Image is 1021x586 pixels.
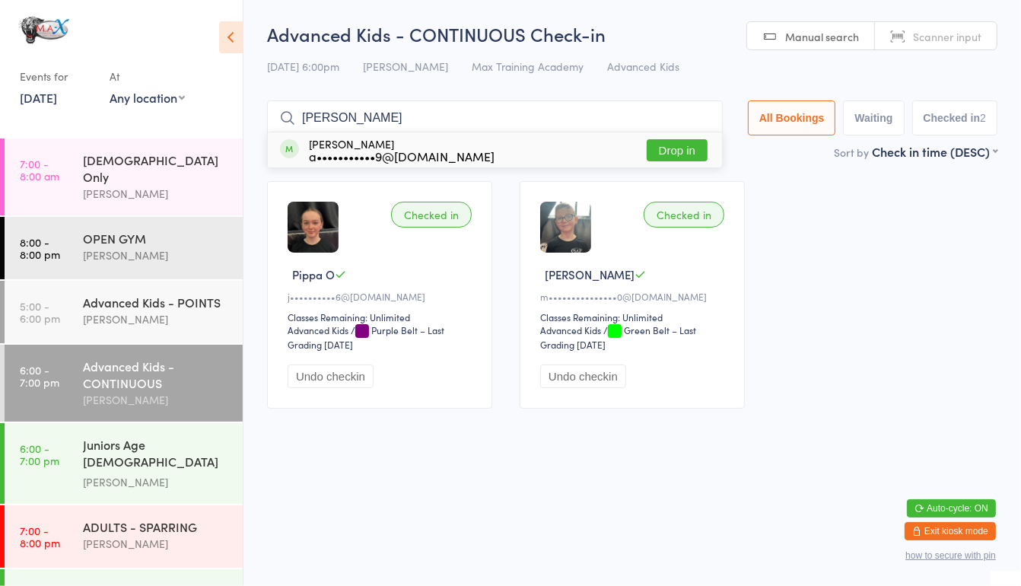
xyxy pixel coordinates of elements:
div: Juniors Age [DEMOGRAPHIC_DATA] STRENGTH & CONDITIONING [83,436,230,473]
button: All Bookings [748,100,836,135]
h2: Advanced Kids - CONTINUOUS Check-in [267,21,997,46]
div: Classes Remaining: Unlimited [540,311,729,323]
time: 6:00 - 7:00 pm [20,442,59,467]
span: Advanced Kids [607,59,679,74]
span: Manual search [785,29,859,44]
button: Undo checkin [540,365,626,388]
input: Search [267,100,723,135]
div: At [110,64,185,89]
time: 7:00 - 8:00 pm [20,524,60,549]
div: Any location [110,89,185,106]
div: a•••••••••••9@[DOMAIN_NAME] [309,150,495,162]
a: 7:00 -8:00 pmADULTS - SPARRING[PERSON_NAME] [5,505,243,568]
div: OPEN GYM [83,230,230,247]
div: Advanced Kids - POINTS [83,294,230,311]
div: [PERSON_NAME] [83,247,230,264]
div: ADULTS - SPARRING [83,518,230,535]
img: MAX Training Academy Ltd [15,11,72,49]
div: [PERSON_NAME] [83,185,230,202]
div: Events for [20,64,94,89]
div: Classes Remaining: Unlimited [288,311,476,323]
div: Advanced Kids [288,323,348,336]
a: 6:00 -7:00 pmAdvanced Kids - CONTINUOUS[PERSON_NAME] [5,345,243,422]
time: 5:00 - 6:00 pm [20,300,60,324]
div: Checked in [644,202,724,228]
div: 2 [980,112,986,124]
span: Max Training Academy [472,59,584,74]
div: [PERSON_NAME] [83,311,230,328]
div: [PERSON_NAME] [83,391,230,409]
div: m•••••••••••••••0@[DOMAIN_NAME] [540,290,729,303]
span: [PERSON_NAME] [363,59,448,74]
span: Scanner input [913,29,981,44]
button: Drop in [647,139,708,161]
div: Advanced Kids - CONTINUOUS [83,358,230,391]
span: Pippa O [292,266,335,282]
div: j••••••••••6@[DOMAIN_NAME] [288,290,476,303]
div: Check in time (DESC) [872,143,997,160]
button: Checked in2 [912,100,998,135]
label: Sort by [834,145,869,160]
div: [DEMOGRAPHIC_DATA] Only [83,151,230,185]
a: 6:00 -7:00 pmJuniors Age [DEMOGRAPHIC_DATA] STRENGTH & CONDITIONING[PERSON_NAME] [5,423,243,504]
img: image1709376727.png [540,202,591,253]
div: Advanced Kids [540,323,601,336]
a: [DATE] [20,89,57,106]
a: 7:00 -8:00 am[DEMOGRAPHIC_DATA] Only[PERSON_NAME] [5,139,243,215]
time: 8:00 - 8:00 pm [20,236,60,260]
button: Exit kiosk mode [905,522,996,540]
time: 7:00 - 8:00 am [20,158,59,182]
button: how to secure with pin [905,550,996,561]
button: Auto-cycle: ON [907,499,996,518]
time: 6:00 - 7:00 pm [20,364,59,388]
span: [DATE] 6:00pm [267,59,339,74]
div: [PERSON_NAME] [83,535,230,553]
button: Undo checkin [288,365,374,388]
button: Waiting [843,100,904,135]
img: image1711562799.png [288,202,339,253]
div: [PERSON_NAME] [83,473,230,491]
span: [PERSON_NAME] [545,266,635,282]
a: 5:00 -6:00 pmAdvanced Kids - POINTS[PERSON_NAME] [5,281,243,343]
div: Checked in [391,202,472,228]
a: 8:00 -8:00 pmOPEN GYM[PERSON_NAME] [5,217,243,279]
div: [PERSON_NAME] [309,138,495,162]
